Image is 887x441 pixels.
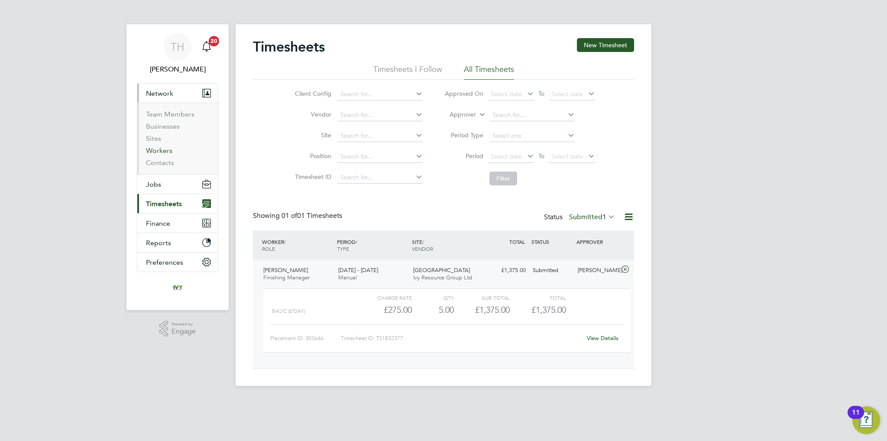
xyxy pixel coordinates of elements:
button: Preferences [137,253,218,272]
a: Businesses [146,122,180,130]
button: Timesheets [137,194,218,213]
div: £1,375.00 [484,263,529,278]
div: PERIOD [335,234,410,256]
button: Jobs [137,175,218,194]
div: STATUS [529,234,574,250]
div: Charge rate [356,292,412,303]
label: Approver [437,110,476,119]
input: Search for... [337,109,423,121]
li: All Timesheets [464,64,514,80]
span: Select date [491,152,522,160]
button: Filter [489,172,517,185]
span: [GEOGRAPHIC_DATA] [413,266,470,274]
div: £1,375.00 [454,303,510,317]
div: APPROVER [574,234,619,250]
span: / [356,238,357,245]
div: Total [510,292,566,303]
label: Period [444,152,483,160]
span: Manual [338,274,357,281]
div: 5.00 [412,303,454,317]
span: 20 [209,36,219,46]
label: Timesheet ID [292,173,331,181]
label: Vendor [292,110,331,118]
span: Select date [491,90,522,98]
span: Preferences [146,258,183,266]
span: 01 Timesheets [282,211,342,220]
span: 1 [602,213,606,221]
a: Go to home page [137,281,218,295]
label: Site [292,131,331,139]
button: New Timesheet [577,38,634,52]
span: Powered by [172,321,196,328]
div: Sub Total [454,292,510,303]
div: Status [544,211,617,224]
span: Basic (£/day) [272,308,305,314]
button: Network [137,84,218,103]
div: £275.00 [356,303,412,317]
a: View Details [587,334,618,342]
div: WORKER [260,234,335,256]
span: VENDOR [412,245,433,252]
a: Contacts [146,159,174,167]
span: / [284,238,286,245]
button: Finance [137,214,218,233]
li: Timesheets I Follow [373,64,442,80]
label: Submitted [569,213,615,221]
div: Showing [253,211,344,220]
input: Search for... [337,172,423,184]
a: 20 [198,33,215,61]
nav: Main navigation [126,24,229,310]
label: Client Config [292,90,331,97]
div: SITE [410,234,485,256]
input: Select one [489,130,575,142]
img: ivyresourcegroup-logo-retina.png [171,281,185,295]
span: Jobs [146,180,161,188]
span: Select date [552,90,583,98]
label: Period Type [444,131,483,139]
span: [PERSON_NAME] [263,266,308,274]
span: TYPE [337,245,349,252]
span: £1,375.00 [531,305,566,315]
a: Workers [146,146,172,155]
span: Finishing Manager [263,274,310,281]
span: ROLE [262,245,275,252]
span: Tom Harvey [137,64,218,75]
input: Search for... [337,151,423,163]
span: TH [171,41,185,52]
span: Finance [146,219,170,227]
span: To [536,150,547,162]
div: Placement ID: 303646 [270,331,341,345]
a: Powered byEngage [159,321,196,337]
div: QTY [412,292,454,303]
div: Submitted [529,263,574,278]
span: / [422,238,424,245]
span: Engage [172,328,196,335]
div: Network [137,103,218,174]
label: Approved On [444,90,483,97]
span: Reports [146,239,171,247]
span: To [536,88,547,99]
input: Search for... [337,130,423,142]
a: TH[PERSON_NAME] [137,33,218,75]
span: Select date [552,152,583,160]
span: Timesheets [146,200,182,208]
a: Sites [146,134,161,143]
button: Open Resource Center, 11 new notifications [852,406,880,434]
span: 01 of [282,211,297,220]
input: Search for... [337,88,423,101]
span: Ivy Resource Group Ltd [413,274,472,281]
span: [DATE] - [DATE] [338,266,378,274]
h2: Timesheets [253,38,325,55]
div: Timesheet ID: TS1832377 [341,331,581,345]
a: Team Members [146,110,194,118]
button: Reports [137,233,218,252]
label: Position [292,152,331,160]
span: TOTAL [509,238,525,245]
input: Search for... [489,109,575,121]
span: Network [146,89,173,97]
div: [PERSON_NAME] [574,263,619,278]
div: 11 [852,412,860,424]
